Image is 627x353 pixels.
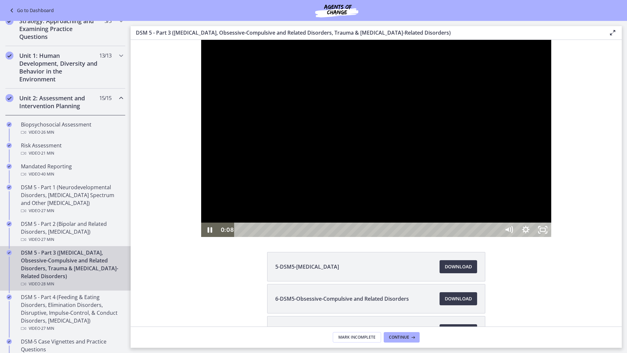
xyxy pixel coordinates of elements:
i: Completed [7,250,12,255]
h2: Strategy: Approaching and Examining Practice Questions [19,17,99,41]
div: Video [21,236,123,244]
i: Completed [7,122,12,127]
a: Download [440,292,477,305]
i: Completed [7,221,12,227]
button: Mute [370,183,387,197]
span: Download [445,263,472,271]
div: DSM 5 - Part 4 (Feeding & Eating Disorders, Elimination Disorders, Disruptive, Impulse-Control, &... [21,293,123,332]
i: Completed [6,17,13,25]
span: · 27 min [40,207,54,215]
span: Continue [389,335,409,340]
span: 3 / 3 [104,17,111,25]
h2: Unit 2: Assessment and Intervention Planning [19,94,99,110]
a: Download [440,324,477,337]
i: Completed [7,339,12,344]
span: · 21 min [40,149,54,157]
span: 13 / 13 [99,52,111,59]
i: Completed [6,94,13,102]
i: Completed [7,185,12,190]
iframe: Video Lesson [131,40,622,237]
span: 15 / 15 [99,94,111,102]
button: Mark Incomplete [333,332,381,343]
span: · 27 min [40,325,54,332]
h3: DSM 5 - Part 3 ([MEDICAL_DATA], Obsessive-Compulsive and Related Disorders, Trauma & [MEDICAL_DAT... [136,29,598,37]
i: Completed [7,143,12,148]
div: Video [21,149,123,157]
i: Completed [6,52,13,59]
span: · 28 min [40,280,54,288]
span: Mark Incomplete [338,335,376,340]
button: Unfullscreen [404,183,421,197]
div: DSM 5 - Part 1 (Neurodevelopmental Disorders, [MEDICAL_DATA] Spectrum and Other [MEDICAL_DATA]) [21,183,123,215]
div: Risk Assessment [21,142,123,157]
h2: Unit 1: Human Development, Diversity and Behavior in the Environment [19,52,99,83]
i: Completed [7,164,12,169]
div: Video [21,280,123,288]
a: Go to Dashboard [8,7,54,14]
div: Biopsychosocial Assessment [21,121,123,136]
div: Video [21,207,123,215]
i: Completed [7,294,12,300]
div: Video [21,170,123,178]
a: Download [440,260,477,273]
div: Video [21,128,123,136]
span: · 27 min [40,236,54,244]
button: Show settings menu [387,183,404,197]
span: Download [445,295,472,303]
span: · 26 min [40,128,54,136]
div: DSM 5 - Part 2 (Bipolar and Related Disorders, [MEDICAL_DATA]) [21,220,123,244]
span: 6-DSM5-Obsessive-Compulsive and Related Disorders [275,295,409,303]
span: · 40 min [40,170,54,178]
div: Video [21,325,123,332]
span: 5-DSM5-[MEDICAL_DATA] [275,263,339,271]
button: Continue [384,332,420,343]
div: Mandated Reporting [21,162,123,178]
div: DSM 5 - Part 3 ([MEDICAL_DATA], Obsessive-Compulsive and Related Disorders, Trauma & [MEDICAL_DAT... [21,249,123,288]
img: Agents of Change Social Work Test Prep [297,3,376,18]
